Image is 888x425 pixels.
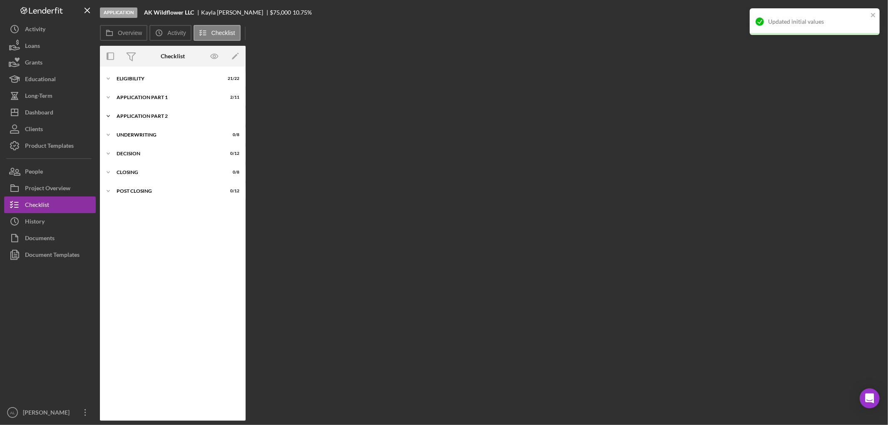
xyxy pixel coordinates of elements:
[4,71,96,87] button: Educational
[117,170,219,175] div: Closing
[270,9,291,16] span: $75,000
[4,230,96,246] button: Documents
[167,30,186,36] label: Activity
[25,180,70,199] div: Project Overview
[117,132,219,137] div: Underwriting
[4,246,96,263] button: Document Templates
[10,410,15,415] text: AL
[4,87,96,104] button: Long-Term
[224,95,239,100] div: 2 / 11
[161,53,185,60] div: Checklist
[224,170,239,175] div: 0 / 8
[25,137,74,156] div: Product Templates
[4,196,96,213] button: Checklist
[100,7,137,18] div: Application
[4,137,96,154] button: Product Templates
[25,21,45,40] div: Activity
[860,388,880,408] div: Open Intercom Messenger
[224,189,239,194] div: 0 / 12
[224,151,239,156] div: 0 / 12
[768,18,868,25] div: Updated initial values
[117,114,235,119] div: Application Part 2
[25,163,43,182] div: People
[4,54,96,71] button: Grants
[4,163,96,180] button: People
[25,87,52,106] div: Long-Term
[293,9,312,16] div: 10.75 %
[25,104,53,123] div: Dashboard
[25,121,43,139] div: Clients
[871,12,876,20] button: close
[201,9,270,16] div: Kayla [PERSON_NAME]
[21,404,75,423] div: [PERSON_NAME]
[117,151,219,156] div: Decision
[144,9,194,16] b: AK Wildflower LLC
[4,104,96,121] button: Dashboard
[25,230,55,249] div: Documents
[4,404,96,421] button: AL[PERSON_NAME]
[194,25,241,41] button: Checklist
[100,25,147,41] button: Overview
[117,189,219,194] div: Post Closing
[224,132,239,137] div: 0 / 8
[25,246,80,265] div: Document Templates
[117,95,219,100] div: Application Part 1
[25,213,45,232] div: History
[25,54,42,73] div: Grants
[4,213,96,230] button: History
[117,76,219,81] div: Eligibility
[211,30,235,36] label: Checklist
[224,76,239,81] div: 21 / 22
[4,21,96,37] button: Activity
[25,37,40,56] div: Loans
[4,180,96,196] button: Project Overview
[118,30,142,36] label: Overview
[4,37,96,54] button: Loans
[25,71,56,89] div: Educational
[149,25,191,41] button: Activity
[25,196,49,215] div: Checklist
[4,121,96,137] button: Clients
